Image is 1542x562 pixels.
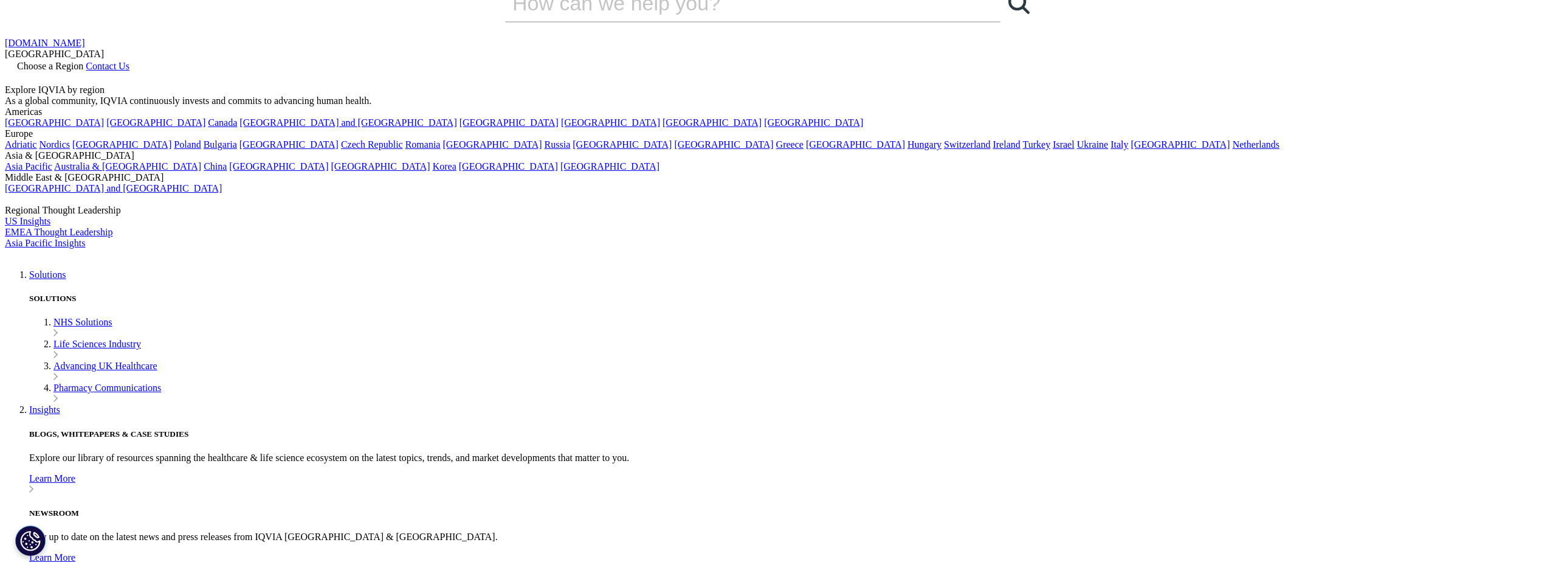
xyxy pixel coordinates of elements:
[53,383,161,393] a: Pharmacy Communications
[29,453,1537,463] p: Explore our library of resources spanning the healthcare & life science ecosystem on the latest t...
[5,38,85,48] a: [DOMAIN_NAME]
[1077,139,1109,150] a: Ukraine
[204,161,227,172] a: China
[5,227,112,237] a: EMEA Thought Leadership
[5,49,1537,60] div: [GEOGRAPHIC_DATA]
[29,429,1537,439] h5: BLOGS, WHITEPAPERS & CASE STUDIES
[29,294,1537,304] h5: SOLUTIONS
[433,161,456,172] a: Korea
[86,61,129,71] a: Contact Us
[29,269,66,280] a: Solutions
[460,117,559,128] a: [GEOGRAPHIC_DATA]
[764,117,863,128] a: [GEOGRAPHIC_DATA]
[5,139,36,150] a: Adriatic
[5,161,52,172] a: Asia Pacific
[15,526,46,556] button: Cookies Settings
[331,161,430,172] a: [GEOGRAPHIC_DATA]
[545,139,571,150] a: Russia
[341,139,403,150] a: Czech Republic
[561,117,660,128] a: [GEOGRAPHIC_DATA]
[39,139,70,150] a: Nordics
[5,183,222,193] a: [GEOGRAPHIC_DATA] and [GEOGRAPHIC_DATA]
[1022,139,1050,150] a: Turkey
[204,139,237,150] a: Bulgaria
[239,139,339,150] a: [GEOGRAPHIC_DATA]
[17,61,83,71] span: Choose a Region
[54,161,201,172] a: Australia & [GEOGRAPHIC_DATA]
[1110,139,1128,150] a: Italy
[663,117,762,128] a: [GEOGRAPHIC_DATA]
[1053,139,1075,150] a: Israel
[5,150,1537,161] div: Asia & [GEOGRAPHIC_DATA]
[560,161,659,172] a: [GEOGRAPHIC_DATA]
[5,85,1537,95] div: Explore IQVIA by region
[5,106,1537,117] div: Americas
[1131,139,1230,150] a: [GEOGRAPHIC_DATA]
[907,139,941,150] a: Hungary
[239,117,456,128] a: [GEOGRAPHIC_DATA] and [GEOGRAPHIC_DATA]
[53,317,112,327] a: NHS Solutions
[29,404,60,415] a: Insights
[5,172,1537,183] div: Middle East & [GEOGRAPHIC_DATA]
[573,139,672,150] a: [GEOGRAPHIC_DATA]
[29,532,1537,543] p: Stay up to date on the latest news and press releases from IQVIA [GEOGRAPHIC_DATA] & [GEOGRAPHIC_...
[993,139,1020,150] a: Ireland
[442,139,542,150] a: [GEOGRAPHIC_DATA]
[5,95,1537,106] div: As a global community, IQVIA continuously invests and commits to advancing human health.
[174,139,201,150] a: Poland
[72,139,171,150] a: [GEOGRAPHIC_DATA]
[29,508,1537,518] h5: NEWSROOM
[229,161,328,172] a: [GEOGRAPHIC_DATA]
[1233,139,1279,150] a: Netherlands
[459,161,558,172] a: [GEOGRAPHIC_DATA]
[944,139,990,150] a: Switzerland
[5,238,85,248] a: Asia Pacific Insights
[29,473,1537,495] a: Learn More
[53,339,141,349] a: Life Sciences Industry
[5,216,50,226] a: US Insights
[5,128,1537,139] div: Europe
[106,117,205,128] a: [GEOGRAPHIC_DATA]
[806,139,905,150] a: [GEOGRAPHIC_DATA]
[208,117,237,128] a: Canada
[405,139,441,150] a: Romania
[5,205,1537,216] div: Regional Thought Leadership
[674,139,773,150] a: [GEOGRAPHIC_DATA]
[5,117,104,128] a: [GEOGRAPHIC_DATA]
[776,139,804,150] a: Greece
[53,361,157,371] a: Advancing UK Healthcare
